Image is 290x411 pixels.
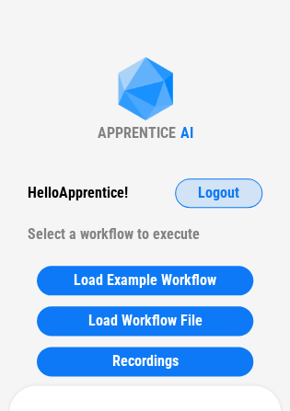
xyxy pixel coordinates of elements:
button: Logout [175,178,262,208]
span: Recordings [112,354,179,369]
button: Recordings [37,347,253,376]
div: APPRENTICE [98,124,176,142]
span: Load Workflow File [88,314,203,328]
button: Load Example Workflow [37,266,253,295]
button: Load Workflow File [37,306,253,336]
span: Logout [198,186,239,200]
div: AI [180,124,193,142]
div: Select a workflow to execute [28,220,262,249]
span: Load Example Workflow [74,273,216,288]
img: Apprentice AI [109,57,182,124]
div: Hello Apprentice ! [28,178,128,208]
